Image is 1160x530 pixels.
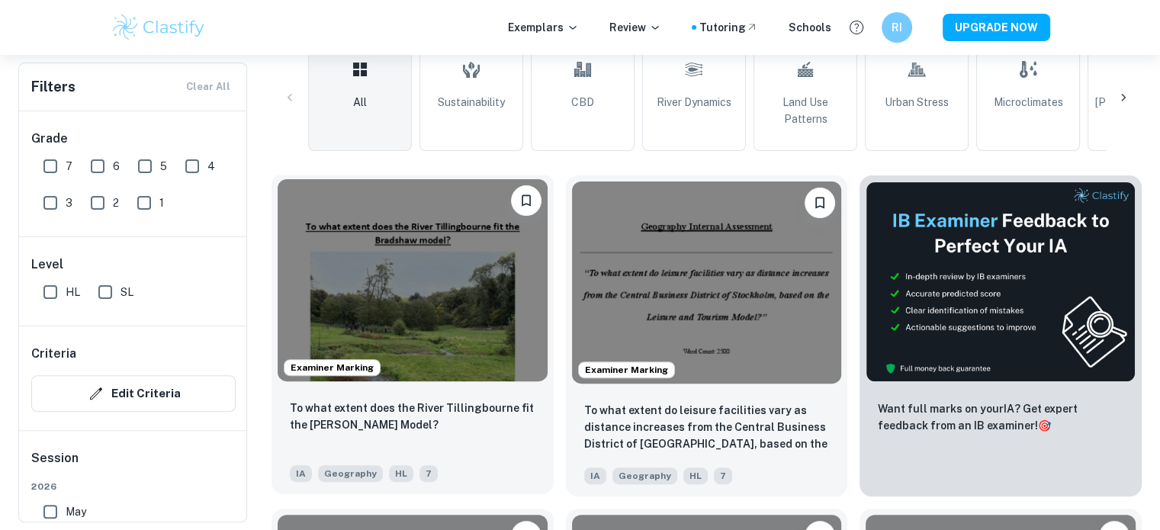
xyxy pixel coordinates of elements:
h6: RI [888,19,905,36]
span: 🎯 [1038,419,1051,432]
button: Help and Feedback [843,14,869,40]
span: 2 [113,194,119,211]
h6: Session [31,449,236,480]
h6: Grade [31,130,236,148]
span: 3 [66,194,72,211]
span: CBD [571,94,594,111]
span: 7 [66,158,72,175]
span: 1 [159,194,164,211]
img: Geography IA example thumbnail: To what extent do leisure facilities var [572,181,842,384]
button: RI [882,12,912,43]
p: Review [609,19,661,36]
span: Land Use Patterns [760,94,850,127]
button: Bookmark [511,185,541,216]
span: 4 [207,158,215,175]
img: Geography IA example thumbnail: To what extent does the River Tillingbou [278,179,548,381]
span: 2026 [31,480,236,493]
a: Tutoring [699,19,758,36]
a: Schools [789,19,831,36]
h6: Filters [31,76,76,98]
span: Geography [612,467,677,484]
a: Examiner MarkingBookmarkTo what extent does the River Tillingbourne fit the Bradshaw Model?IAGeog... [272,175,554,496]
button: UPGRADE NOW [943,14,1050,41]
span: HL [66,284,80,300]
span: Microclimates [994,94,1063,111]
img: Thumbnail [866,181,1136,382]
span: 7 [714,467,732,484]
span: IA [584,467,606,484]
span: Sustainability [438,94,505,111]
span: Urban Stress [885,94,949,111]
span: 7 [419,465,438,482]
span: River Dynamics [657,94,731,111]
span: HL [683,467,708,484]
p: To what extent does the River Tillingbourne fit the Bradshaw Model? [290,400,535,433]
span: May [66,503,86,520]
span: HL [389,465,413,482]
p: Exemplars [508,19,579,36]
span: Examiner Marking [284,361,380,374]
h6: Level [31,255,236,274]
span: Geography [318,465,383,482]
span: 6 [113,158,120,175]
span: 5 [160,158,167,175]
a: Examiner MarkingBookmarkTo what extent do leisure facilities vary as distance increases from the ... [566,175,848,496]
h6: Criteria [31,345,76,363]
button: Bookmark [805,188,835,218]
span: Examiner Marking [579,363,674,377]
span: All [353,94,367,111]
a: ThumbnailWant full marks on yourIA? Get expert feedback from an IB examiner! [860,175,1142,496]
button: Edit Criteria [31,375,236,412]
p: To what extent do leisure facilities vary as distance increases from the Central Business Distric... [584,402,830,454]
span: IA [290,465,312,482]
img: Clastify logo [111,12,207,43]
p: Want full marks on your IA ? Get expert feedback from an IB examiner! [878,400,1123,434]
span: SL [120,284,133,300]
